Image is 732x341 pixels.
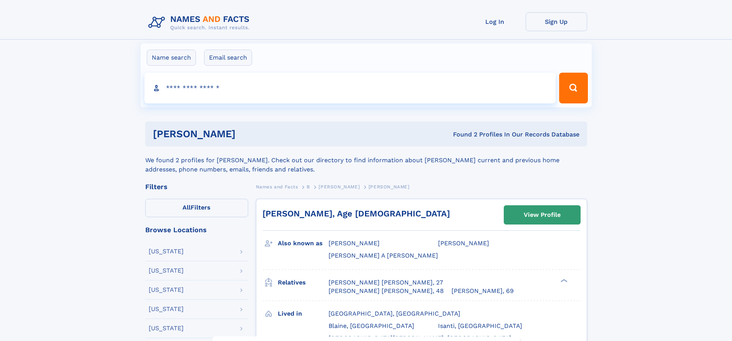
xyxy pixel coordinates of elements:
[307,184,310,190] span: B
[329,240,380,247] span: [PERSON_NAME]
[145,226,248,233] div: Browse Locations
[451,287,514,295] a: [PERSON_NAME], 69
[149,287,184,293] div: [US_STATE]
[307,182,310,191] a: B
[145,199,248,217] label: Filters
[145,12,256,33] img: Logo Names and Facts
[278,307,329,320] h3: Lived in
[204,50,252,66] label: Email search
[256,182,298,191] a: Names and Facts
[438,240,489,247] span: [PERSON_NAME]
[149,306,184,312] div: [US_STATE]
[319,182,360,191] a: [PERSON_NAME]
[149,248,184,255] div: [US_STATE]
[149,268,184,274] div: [US_STATE]
[504,206,580,224] a: View Profile
[344,130,579,139] div: Found 2 Profiles In Our Records Database
[329,252,438,259] span: [PERSON_NAME] A [PERSON_NAME]
[153,129,344,139] h1: [PERSON_NAME]
[183,204,191,211] span: All
[329,310,460,317] span: [GEOGRAPHIC_DATA], [GEOGRAPHIC_DATA]
[278,237,329,250] h3: Also known as
[278,276,329,289] h3: Relatives
[145,146,587,174] div: We found 2 profiles for [PERSON_NAME]. Check out our directory to find information about [PERSON_...
[144,73,556,103] input: search input
[464,12,526,31] a: Log In
[438,322,522,329] span: Isanti, [GEOGRAPHIC_DATA]
[559,73,588,103] button: Search Button
[262,209,450,218] a: [PERSON_NAME], Age [DEMOGRAPHIC_DATA]
[149,325,184,331] div: [US_STATE]
[319,184,360,190] span: [PERSON_NAME]
[145,183,248,190] div: Filters
[526,12,587,31] a: Sign Up
[147,50,196,66] label: Name search
[329,278,443,287] a: [PERSON_NAME] [PERSON_NAME], 27
[559,278,568,283] div: ❯
[368,184,410,190] span: [PERSON_NAME]
[329,287,444,295] a: [PERSON_NAME] [PERSON_NAME], 48
[524,206,561,224] div: View Profile
[329,322,414,329] span: Blaine, [GEOGRAPHIC_DATA]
